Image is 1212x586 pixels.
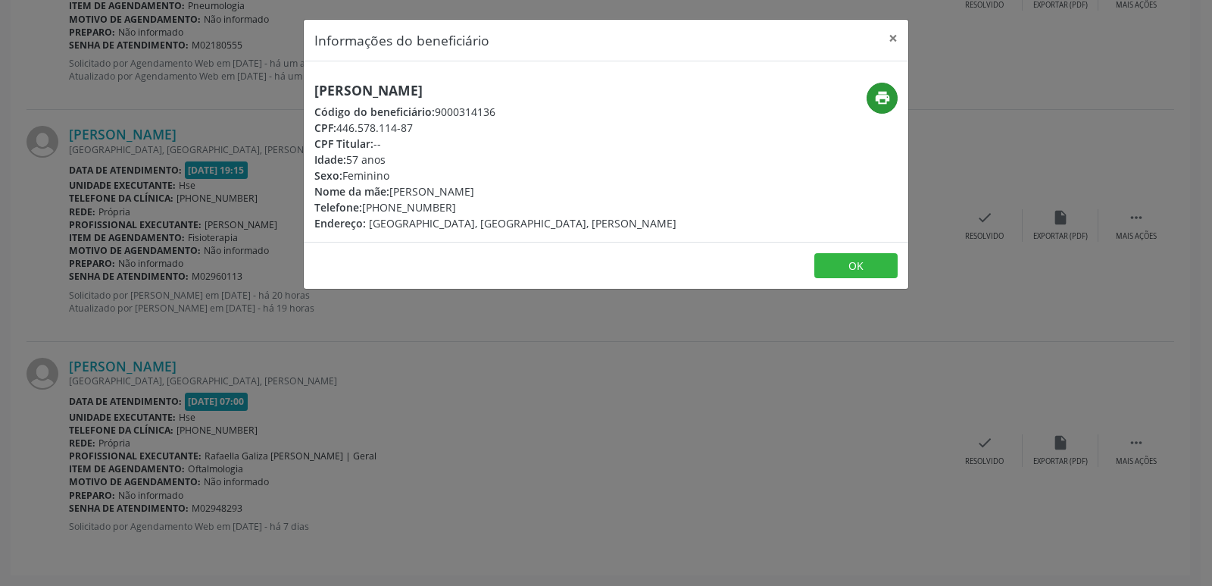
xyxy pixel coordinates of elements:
[314,168,342,183] span: Sexo:
[314,121,336,135] span: CPF:
[878,20,908,57] button: Close
[314,120,676,136] div: 446.578.114-87
[314,136,373,151] span: CPF Titular:
[314,152,346,167] span: Idade:
[314,83,676,99] h5: [PERSON_NAME]
[314,200,362,215] span: Telefone:
[314,105,435,119] span: Código do beneficiário:
[314,216,366,230] span: Endereço:
[369,216,676,230] span: [GEOGRAPHIC_DATA], [GEOGRAPHIC_DATA], [PERSON_NAME]
[314,168,676,183] div: Feminino
[314,104,676,120] div: 9000314136
[314,184,389,199] span: Nome da mãe:
[314,199,676,215] div: [PHONE_NUMBER]
[867,83,898,114] button: print
[314,136,676,152] div: --
[314,152,676,168] div: 57 anos
[314,30,489,50] h5: Informações do beneficiário
[874,89,891,106] i: print
[314,183,676,199] div: [PERSON_NAME]
[814,253,898,279] button: OK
